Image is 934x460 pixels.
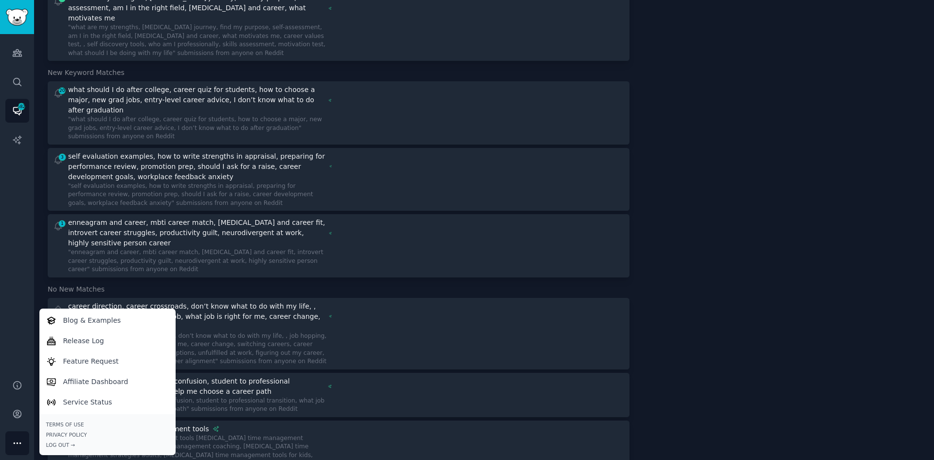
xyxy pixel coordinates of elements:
div: self evaluation examples, how to write strengths in appraisal, preparing for performance review, ... [68,151,326,182]
a: college major anxiety, first job confusion, student to professional transition, what job suits me... [48,373,629,417]
p: Release Log [63,336,104,346]
p: Blog & Examples [63,315,121,326]
span: No New Matches [48,284,105,294]
a: career direction, career crossroads, don’t know what to do with my life, , [PERSON_NAME], stuck i... [48,298,629,369]
div: career direction, career crossroads, don’t know what to do with my life, , [PERSON_NAME], stuck i... [68,301,325,332]
div: Log Out → [46,442,169,448]
div: "self evaluation examples, how to write strengths in appraisal, preparing for performance review,... [68,182,332,208]
div: "enneagram and career, mbti career match, [MEDICAL_DATA] and career fit, introvert career struggl... [68,248,332,274]
a: Terms of Use [46,421,169,428]
div: "what are my strengths, [MEDICAL_DATA] journey, find my purpose, self-assessment, am I in the rig... [68,23,332,57]
span: New Keyword Matches [48,68,125,78]
a: 582 [5,99,29,123]
div: "career direction, career crossroads, don’t know what to do with my life, , job hopping, stuck in... [68,332,332,366]
a: 20what should I do after college, career quiz for students, how to choose a major, new grad jobs,... [48,81,629,145]
span: 20 [58,87,67,94]
span: 3 [58,154,67,161]
a: Service Status [41,392,174,412]
div: enneagram and career, mbti career match, [MEDICAL_DATA] and career fit, introvert career struggle... [68,218,325,248]
div: "what should I do after college, career quiz for students, how to choose a major, new grad jobs, ... [68,115,332,141]
a: 3self evaluation examples, how to write strengths in appraisal, preparing for performance review,... [48,148,629,211]
a: 1enneagram and career, mbti career match, [MEDICAL_DATA] and career fit, introvert career struggl... [48,214,629,277]
div: college major anxiety, first job confusion, student to professional transition, what job suits me... [68,376,324,397]
a: Feature Request [41,351,174,371]
img: GummySearch logo [6,9,28,26]
a: Affiliate Dashboard [41,371,174,392]
a: Release Log [41,331,174,351]
p: Feature Request [63,356,119,367]
p: Affiliate Dashboard [63,377,128,387]
a: Blog & Examples [41,310,174,331]
a: Privacy Policy [46,431,169,438]
span: 582 [17,103,26,110]
span: 1 [58,220,67,227]
p: Service Status [63,397,112,407]
div: "college major anxiety, first job confusion, student to professional transition, what job suits m... [68,397,332,414]
div: what should I do after college, career quiz for students, how to choose a major, new grad jobs, e... [68,85,325,115]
